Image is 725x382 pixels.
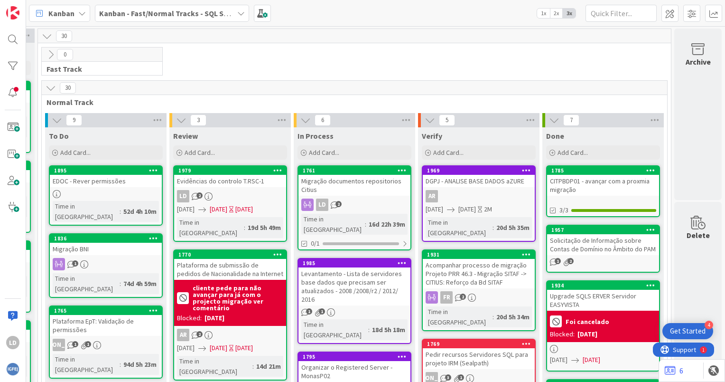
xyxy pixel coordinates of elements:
span: 1 [306,308,312,315]
span: 3 [190,115,206,126]
b: Kanban - Fast/Normal Tracks - SQL SERVER [99,9,246,18]
div: 1934 [547,281,659,290]
div: 1957Solicitação de Informação sobre Contas de Domínio no Âmbito do PAM [547,226,659,255]
span: Add Card... [558,148,588,157]
div: EDOC - Rever permissões [50,175,162,187]
span: : [365,219,366,229]
div: 1785CITPBDP01 - avançar com a proxmia migração [547,166,659,196]
span: 2x [550,9,563,18]
span: Normal Track [46,97,655,107]
div: Time in [GEOGRAPHIC_DATA] [53,354,120,375]
div: [DATE] [204,313,224,323]
div: 52d 4h 10m [121,206,159,217]
span: To Do [49,131,69,141]
div: 2M [484,204,492,214]
span: Kanban [48,8,74,19]
div: 1969 [427,167,535,174]
div: 1 [49,4,52,11]
div: 1770 [178,251,286,258]
span: 3 [445,374,451,381]
div: 1985Levantamento - Lista de servidores base dados que precisam ser atualizados - 2008 /2008/r2 / ... [298,259,410,306]
span: 3/3 [559,205,568,215]
div: 1769Pedir recursos Servidores SQL para projeto IRM (Sealpath) [423,340,535,369]
span: 1x [537,9,550,18]
div: CITPBDP01 - avançar com a proxmia migração [547,175,659,196]
span: 1 [85,341,91,347]
div: LD [174,190,286,202]
div: 1931Acompanhar processo de migração Projeto PRR 46.3 - Migração SITAF -> CITIUS: Reforço da Bd SITAF [423,250,535,288]
div: 1931 [423,250,535,259]
div: Time in [GEOGRAPHIC_DATA] [301,214,365,235]
span: [DATE] [426,204,443,214]
span: Fast Track [46,64,150,74]
span: [DATE] [177,343,195,353]
div: 1836 [54,235,162,242]
span: : [493,312,494,322]
div: 1836 [50,234,162,243]
span: 1 [458,374,464,381]
div: LD [6,336,19,349]
div: Time in [GEOGRAPHIC_DATA] [53,201,120,222]
div: 1895EDOC - Rever permissões [50,166,162,187]
span: 30 [56,30,72,42]
div: 1957 [547,226,659,234]
span: [DATE] [210,343,227,353]
span: : [120,206,121,217]
div: 1979Evidências do controlo T.RSC-1 [174,166,286,187]
div: 20d 5h 35m [494,222,532,233]
span: 3x [563,9,576,18]
div: 1934 [551,282,659,289]
div: 1769 [427,341,535,347]
div: 1769 [423,340,535,348]
div: DGPJ - ANALISE BASE DADOS aZURE [423,175,535,187]
b: cliente pede para não avançar para já com o projecto migração ver comentário [193,285,283,311]
div: 18d 5h 18m [370,325,408,335]
div: FR [423,291,535,304]
div: Organizar o Registered Server - MonasP02 [298,361,410,382]
span: [DATE] [458,204,476,214]
a: 6 [665,365,683,376]
span: [DATE] [177,204,195,214]
span: 5 [439,115,455,126]
span: 1 [72,341,78,347]
div: 1969 [423,166,535,175]
div: Delete [687,229,710,241]
div: 20d 5h 34m [494,312,532,322]
div: Levantamento - Lista de servidores base dados que precisam ser atualizados - 2008 /2008/r2 / 2012... [298,267,410,306]
div: Time in [GEOGRAPHIC_DATA] [426,306,493,327]
span: 2 [460,294,466,300]
div: 1785 [547,166,659,175]
span: 6 [315,115,331,126]
div: 1761 [298,166,410,175]
span: 2 [567,258,574,264]
div: Time in [GEOGRAPHIC_DATA] [177,217,244,238]
div: 1765 [50,306,162,315]
div: 1761Migração documentos repositorios Citius [298,166,410,196]
div: Time in [GEOGRAPHIC_DATA] [301,319,368,340]
span: 30 [60,82,76,94]
span: 2 [335,201,342,207]
div: AR [423,190,535,202]
span: : [244,222,245,233]
div: 1985 [303,260,410,267]
span: [DATE] [210,204,227,214]
span: [DATE] [583,355,600,365]
div: Evidências do controlo T.RSC-1 [174,175,286,187]
div: Plataforma EpT: Validação de permissões [50,315,162,336]
div: 1985 [298,259,410,267]
div: Solicitação de Informação sobre Contas de Domínio no Âmbito do PAM [547,234,659,255]
div: Blocked: [177,313,202,323]
div: Time in [GEOGRAPHIC_DATA] [177,356,252,377]
div: Migração BNI [50,243,162,255]
span: Support [20,1,43,13]
div: [DATE] [235,204,253,214]
span: Verify [422,131,442,141]
div: 1765Plataforma EpT: Validação de permissões [50,306,162,336]
div: 4 [705,321,713,329]
div: 1795 [298,353,410,361]
span: Add Card... [309,148,339,157]
div: Pedir recursos Servidores SQL para projeto IRM (Sealpath) [423,348,535,369]
div: Time in [GEOGRAPHIC_DATA] [426,217,493,238]
div: Archive [686,56,711,67]
div: 74d 4h 59m [121,278,159,289]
